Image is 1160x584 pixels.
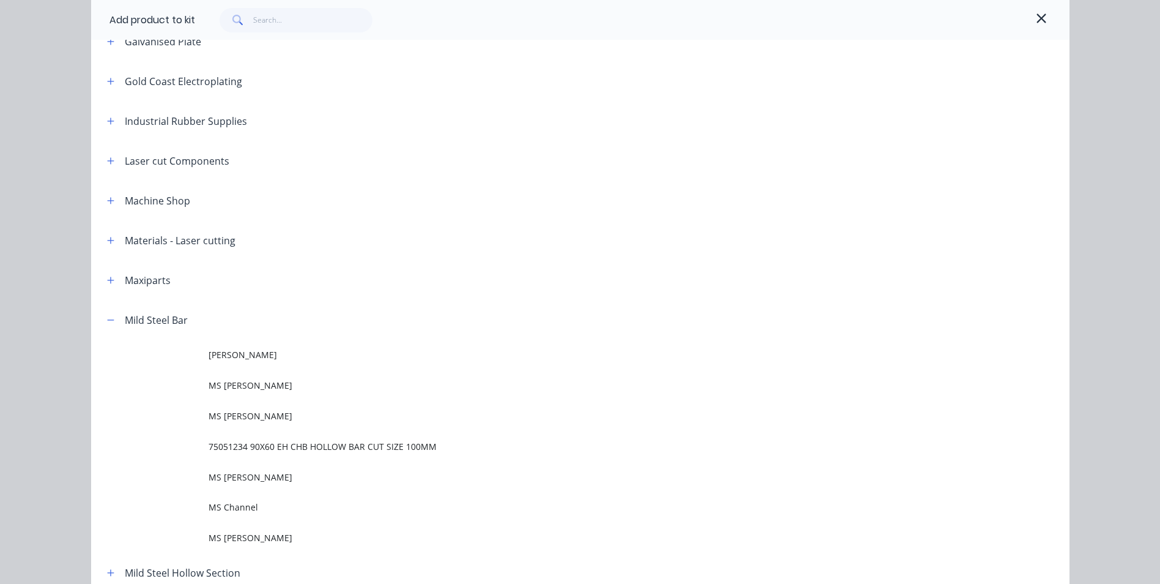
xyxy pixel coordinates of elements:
[209,348,897,361] span: [PERSON_NAME]
[125,34,201,49] div: Galvanised Plate
[253,8,372,32] input: Search...
[125,233,235,248] div: Materials - Laser cutting
[209,440,897,453] span: 75051234 90X60 EH CHB HOLLOW BAR CUT SIZE 100MM
[209,410,897,422] span: MS [PERSON_NAME]
[125,114,247,129] div: Industrial Rubber Supplies
[125,193,190,208] div: Machine Shop
[125,313,188,328] div: Mild Steel Bar
[209,379,897,392] span: MS [PERSON_NAME]
[209,531,897,544] span: MS [PERSON_NAME]
[125,566,240,580] div: Mild Steel Hollow Section
[209,471,897,484] span: MS [PERSON_NAME]
[125,273,171,288] div: Maxiparts
[125,154,229,168] div: Laser cut Components
[109,13,195,28] div: Add product to kit
[209,501,897,514] span: MS Channel
[125,74,242,89] div: Gold Coast Electroplating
